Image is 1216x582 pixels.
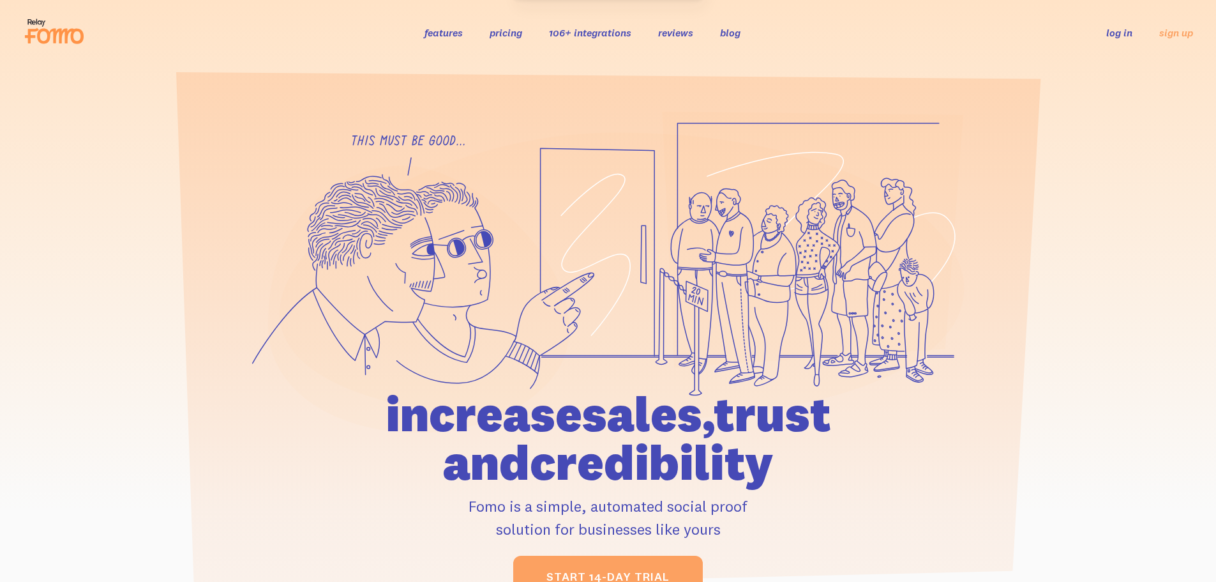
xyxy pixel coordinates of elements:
a: features [424,26,463,39]
a: pricing [490,26,522,39]
a: sign up [1159,26,1193,40]
p: Fomo is a simple, automated social proof solution for businesses like yours [313,494,904,540]
a: blog [720,26,740,39]
h1: increase sales, trust and credibility [313,390,904,487]
a: log in [1106,26,1132,39]
a: reviews [658,26,693,39]
a: 106+ integrations [549,26,631,39]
